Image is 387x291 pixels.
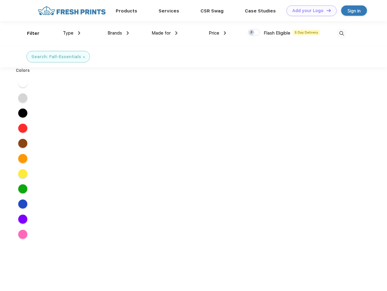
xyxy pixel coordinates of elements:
[11,67,35,74] div: Colors
[341,5,367,16] a: Sign in
[36,5,108,16] img: fo%20logo%202.webp
[116,8,137,14] a: Products
[83,56,85,58] img: filter_cancel.svg
[264,30,290,36] span: Flash Eligible
[292,8,324,13] div: Add your Logo
[337,28,347,38] img: desktop_search.svg
[348,7,361,14] div: Sign in
[78,31,80,35] img: dropdown.png
[175,31,177,35] img: dropdown.png
[327,9,331,12] img: DT
[152,30,171,36] span: Made for
[31,54,81,60] div: Search: Fall-Essentials
[224,31,226,35] img: dropdown.png
[27,30,39,37] div: Filter
[127,31,129,35] img: dropdown.png
[63,30,74,36] span: Type
[293,30,320,35] span: 5 Day Delivery
[209,30,219,36] span: Price
[108,30,122,36] span: Brands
